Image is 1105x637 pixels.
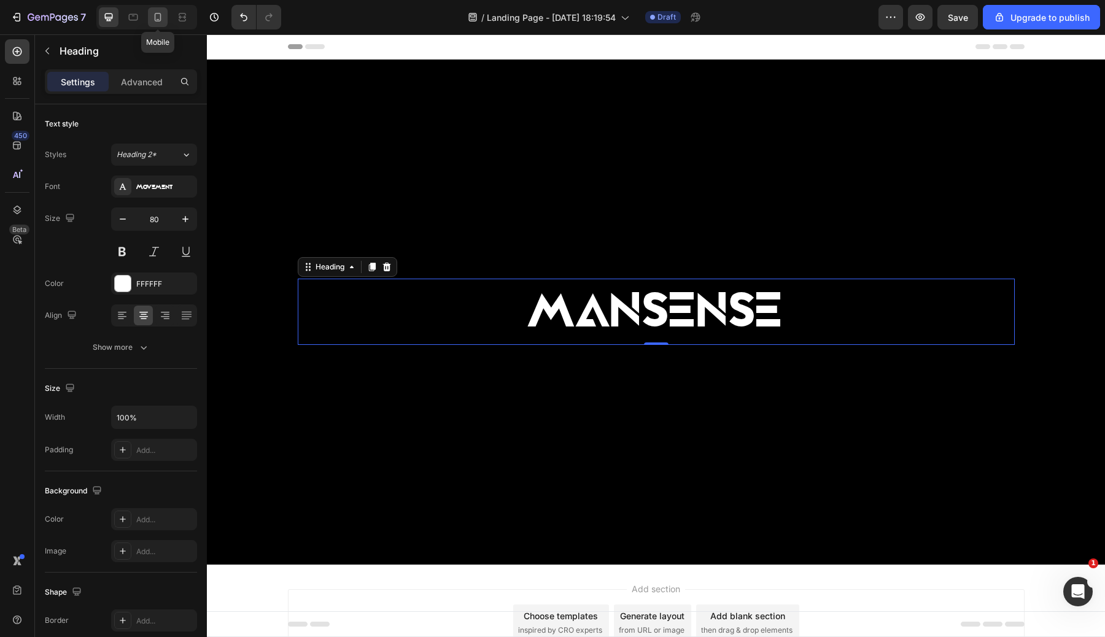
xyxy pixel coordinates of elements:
[136,279,194,290] div: FFFFFF
[136,445,194,456] div: Add...
[481,11,484,24] span: /
[45,336,197,358] button: Show more
[487,11,616,24] span: Landing Page - [DATE] 18:19:54
[121,75,163,88] p: Advanced
[503,575,578,588] div: Add blank section
[12,131,29,141] div: 450
[45,584,84,601] div: Shape
[207,34,1105,637] iframe: Design area
[136,182,194,193] div: Movement
[1088,558,1098,568] span: 1
[45,210,77,227] div: Size
[60,44,192,58] p: Heading
[983,5,1100,29] button: Upgrade to publish
[93,341,150,353] div: Show more
[420,548,478,561] span: Add section
[9,225,29,234] div: Beta
[80,10,86,25] p: 7
[948,12,968,23] span: Save
[112,406,196,428] input: Auto
[111,144,197,166] button: Heading 2*
[45,412,65,423] div: Width
[993,11,1090,24] div: Upgrade to publish
[937,5,978,29] button: Save
[45,615,69,626] div: Border
[45,514,64,525] div: Color
[136,514,194,525] div: Add...
[45,483,104,500] div: Background
[136,546,194,557] div: Add...
[136,616,194,627] div: Add...
[45,380,77,397] div: Size
[45,149,66,160] div: Styles
[231,5,281,29] div: Undo/Redo
[45,444,73,455] div: Padding
[45,546,66,557] div: Image
[413,575,478,588] div: Generate layout
[45,278,64,289] div: Color
[317,575,391,588] div: Choose templates
[117,149,157,160] span: Heading 2*
[61,75,95,88] p: Settings
[1063,577,1093,606] iframe: Intercom live chat
[657,12,676,23] span: Draft
[45,181,60,192] div: Font
[5,5,91,29] button: 7
[45,118,79,129] div: Text style
[45,307,79,324] div: Align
